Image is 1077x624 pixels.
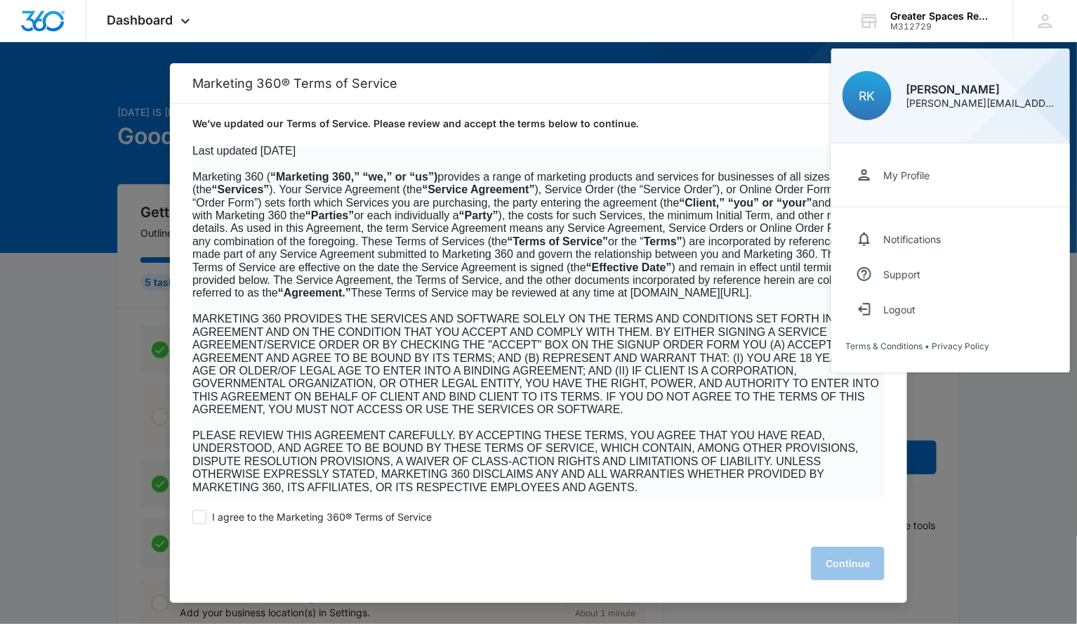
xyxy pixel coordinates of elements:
div: Support [883,268,920,280]
a: Notifications [845,221,1056,256]
span: Dashboard [107,13,173,27]
b: “Services” [212,183,270,195]
a: My Profile [845,157,1056,193]
b: “Parties” [305,209,354,221]
div: • [845,341,1056,351]
button: Continue [811,547,885,580]
span: I agree to the Marketing 360® Terms of Service [212,511,432,524]
b: Terms” [644,235,682,247]
b: “Party” [459,209,498,221]
span: Marketing 360 ( provides a range of marketing products and services for businesses of all sizes (... [192,171,880,299]
h2: Marketing 360® Terms of Service [192,76,885,91]
b: “Marketing 360,” “we,” or “us”) [270,171,437,183]
div: Notifications [883,233,941,245]
div: account name [890,11,993,22]
div: [PERSON_NAME] [906,84,1059,95]
button: Logout [845,292,1056,327]
b: “Service Agreement” [422,183,534,195]
b: “Agreement.” [278,287,351,299]
a: Support [845,256,1056,292]
span: MARKETING 360 PROVIDES THE SERVICES AND SOFTWARE SOLELY ON THE TERMS AND CONDITIONS SET FORTH IN ... [192,313,879,415]
a: Privacy Policy [932,341,989,351]
div: My Profile [883,169,930,181]
b: “Effective Date” [586,261,672,273]
div: account id [890,22,993,32]
b: “Terms of Service” [508,235,609,247]
span: RK [859,89,876,103]
b: “Client,” “you” or “your” [680,197,812,209]
div: [PERSON_NAME][EMAIL_ADDRESS][DOMAIN_NAME] [906,98,1059,108]
span: PLEASE REVIEW THIS AGREEMENT CAREFULLY. BY ACCEPTING THESE TERMS, YOU AGREE THAT YOU HAVE READ, U... [192,429,859,493]
p: We’ve updated our Terms of Service. Please review and accept the terms below to continue. [192,117,885,131]
span: Last updated [DATE] [192,145,296,157]
div: Logout [883,304,916,316]
a: Terms & Conditions [845,341,923,351]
